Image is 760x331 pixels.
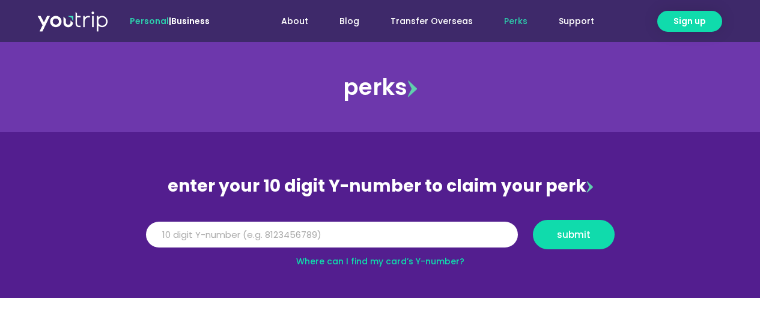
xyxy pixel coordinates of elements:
nav: Menu [242,10,610,32]
span: | [130,15,210,27]
form: Y Number [146,220,615,258]
span: Personal [130,15,169,27]
a: Perks [488,10,543,32]
div: enter your 10 digit Y-number to claim your perk [140,171,621,202]
span: submit [557,230,591,239]
a: Where can I find my card’s Y-number? [296,255,464,267]
input: 10 digit Y-number (e.g. 8123456789) [146,222,518,248]
button: submit [533,220,615,249]
span: Sign up [673,15,706,28]
a: Support [543,10,610,32]
a: About [266,10,324,32]
a: Business [171,15,210,27]
a: Transfer Overseas [375,10,488,32]
a: Sign up [657,11,722,32]
a: Blog [324,10,375,32]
